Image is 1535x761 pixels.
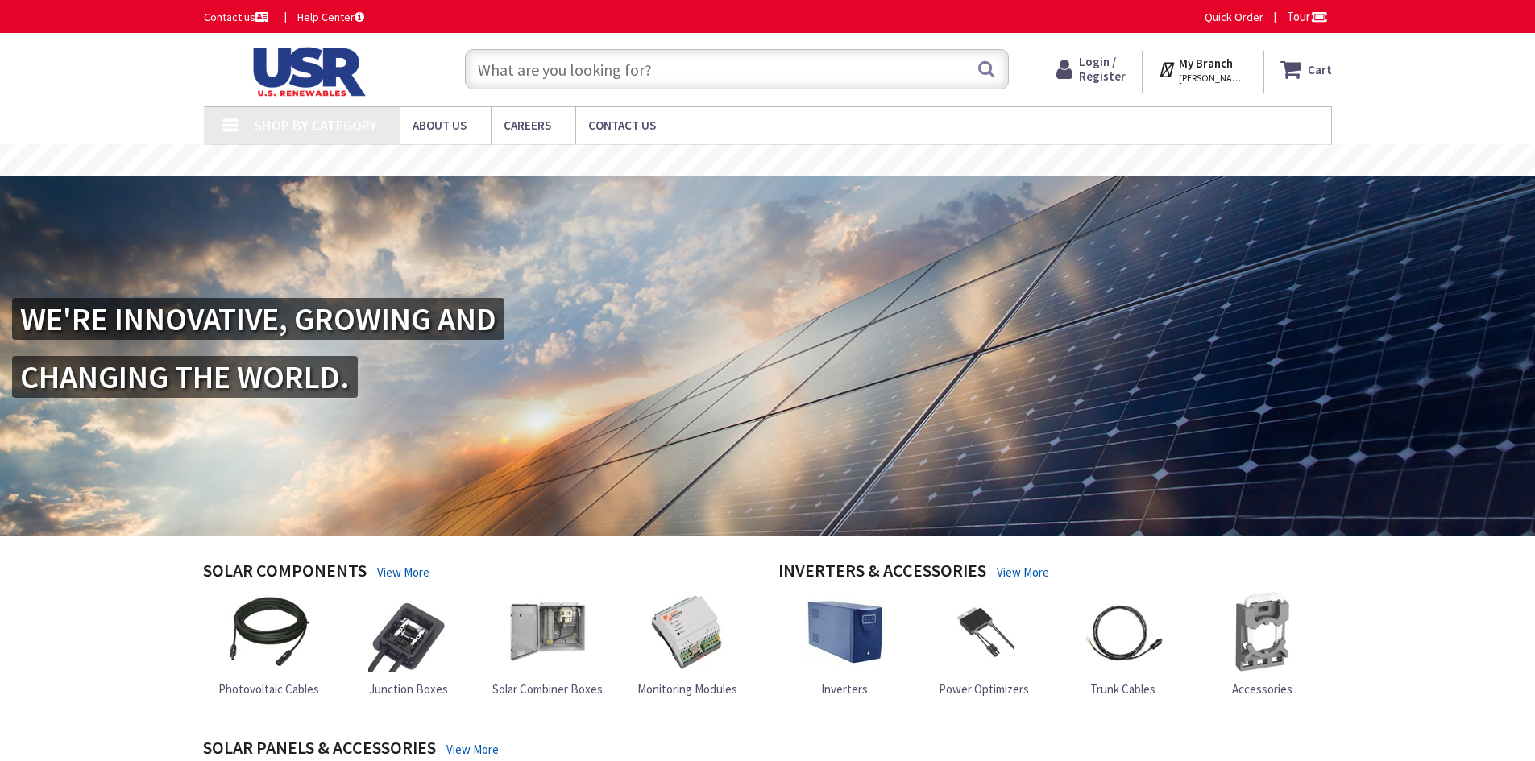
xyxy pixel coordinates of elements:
img: Trunk Cables [1083,592,1164,672]
a: Login / Register [1056,55,1126,84]
span: Tour [1287,9,1328,24]
span: Accessories [1232,681,1292,697]
div: My Branch [PERSON_NAME], [GEOGRAPHIC_DATA] [1158,55,1247,84]
img: Solar Combiner Boxes [508,592,588,672]
span: Inverters [821,681,868,697]
a: Quick Order [1205,9,1263,25]
h4: Solar Panels & Accessories [203,738,436,761]
a: View More [377,564,429,581]
a: Contact us [204,9,272,25]
span: Login / Register [1079,54,1126,84]
a: Help Center [297,9,364,25]
strong: Cart [1308,55,1332,84]
img: Monitoring Modules [647,592,728,672]
h2: CHANGING THE WORLD. [12,356,358,398]
a: Monitoring Modules Monitoring Modules [637,592,737,697]
span: Photovoltaic Cables [218,681,319,697]
span: Power Optimizers [939,681,1029,697]
a: Trunk Cables Trunk Cables [1083,592,1164,697]
strong: My Branch [1179,56,1233,71]
span: Monitoring Modules [637,681,737,697]
a: Solar Combiner Boxes Solar Combiner Boxes [492,592,603,697]
a: Cart [1280,55,1332,84]
a: View More [446,741,499,758]
a: View More [997,564,1049,581]
h4: Inverters & Accessories [778,560,986,584]
input: What are you looking for? [465,49,1009,89]
h4: Solar Components [203,560,367,584]
span: Shop By Category [254,116,377,134]
span: Contact Us [588,118,656,133]
span: Solar Combiner Boxes [492,681,603,697]
img: Inverters [804,592,885,672]
span: About Us [413,118,467,133]
span: Careers [504,118,551,133]
span: Junction Boxes [369,681,448,697]
a: Power Optimizers Power Optimizers [939,592,1029,697]
img: Photovoltaic Cables [229,592,309,672]
img: Power Optimizers [944,592,1024,672]
rs-layer: Coronavirus: Our Commitment to Our Employees and Customers [515,152,1025,170]
h2: WE'RE INNOVATIVE, GROWING AND [12,298,504,340]
img: U.S. Renewable Solutions [204,47,409,97]
a: Junction Boxes Junction Boxes [368,592,449,697]
span: Trunk Cables [1090,681,1155,697]
span: [PERSON_NAME], [GEOGRAPHIC_DATA] [1179,72,1247,85]
a: Accessories Accessories [1222,592,1303,697]
img: Accessories [1222,592,1303,672]
a: Photovoltaic Cables Photovoltaic Cables [218,592,319,697]
img: Junction Boxes [368,592,449,672]
a: Inverters Inverters [804,592,885,697]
